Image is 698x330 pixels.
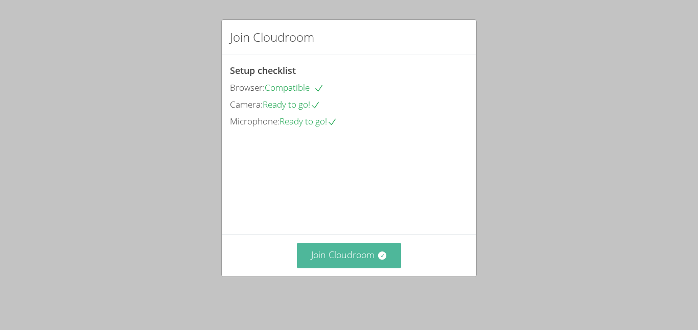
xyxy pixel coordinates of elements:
span: Compatible [265,82,324,93]
span: Browser: [230,82,265,93]
span: Camera: [230,98,263,110]
span: Microphone: [230,115,280,127]
button: Join Cloudroom [297,243,402,268]
span: Ready to go! [263,98,320,110]
h2: Join Cloudroom [230,28,314,46]
span: Setup checklist [230,64,296,77]
span: Ready to go! [280,115,337,127]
